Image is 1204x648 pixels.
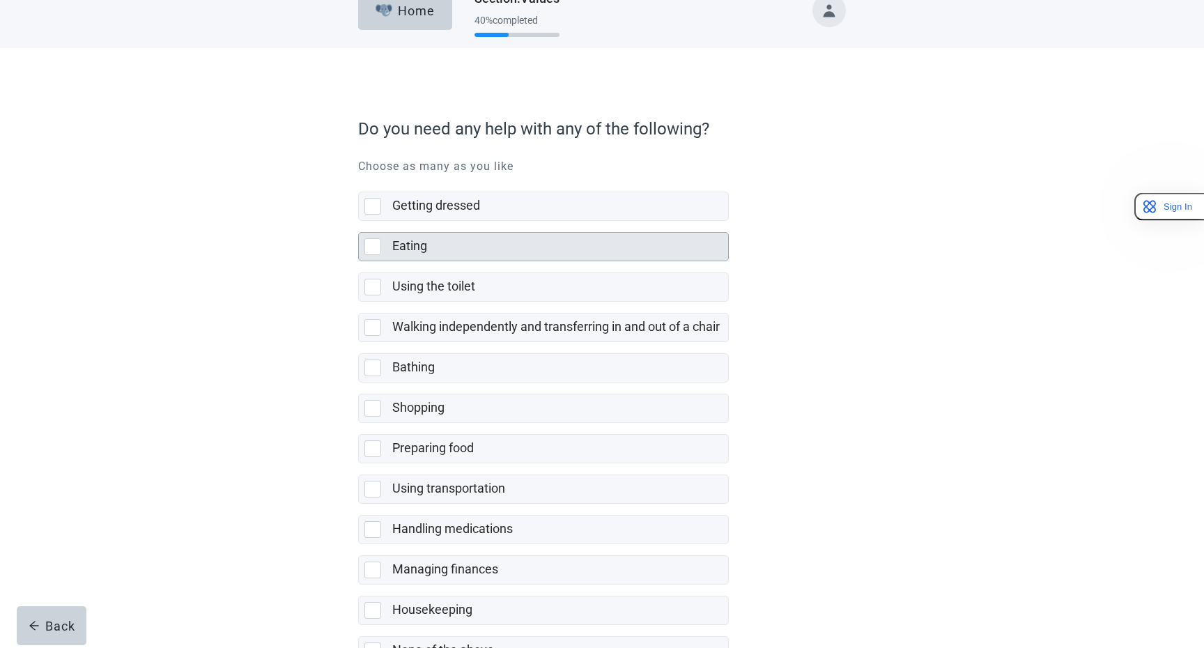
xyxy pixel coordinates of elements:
button: arrow-leftBack [17,606,86,645]
label: Using the toilet [392,279,475,293]
div: Back [29,619,75,633]
label: Preparing food [392,440,474,455]
label: Managing finances [392,562,498,576]
label: Bathing [392,360,435,374]
p: Choose as many as you like [358,158,846,175]
label: Walking independently and transferring in and out of a chair [392,319,720,334]
div: Home [376,3,435,17]
div: 40 % completed [474,15,559,26]
img: Elephant [376,4,393,17]
label: Getting dressed [392,198,480,213]
label: Shopping [392,400,445,415]
label: Do you need any help with any of the following? [358,116,839,141]
span: arrow-left [29,620,40,631]
label: Housekeeping [392,602,472,617]
label: Using transportation [392,481,505,495]
label: Handling medications [392,521,513,536]
label: Eating [392,238,427,253]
